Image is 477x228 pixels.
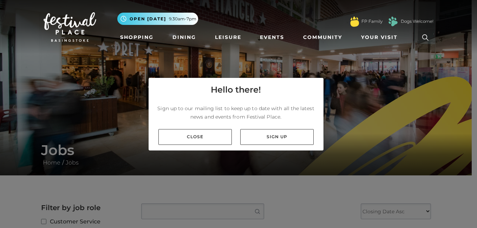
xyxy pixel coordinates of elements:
span: Open [DATE] [130,16,166,22]
a: FP Family [361,18,383,25]
a: Leisure [212,31,244,44]
a: Events [257,31,287,44]
a: Dogs Welcome! [401,18,433,25]
a: Close [158,129,232,145]
img: Festival Place Logo [44,12,96,42]
a: Shopping [117,31,156,44]
a: Dining [170,31,199,44]
a: Sign up [240,129,314,145]
h4: Hello there! [211,83,261,96]
span: 9.30am-7pm [169,16,196,22]
a: Community [300,31,345,44]
button: Open [DATE] 9.30am-7pm [117,13,198,25]
span: Your Visit [361,34,398,41]
p: Sign up to our mailing list to keep up to date with all the latest news and events from Festival ... [154,104,318,121]
a: Your Visit [358,31,404,44]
